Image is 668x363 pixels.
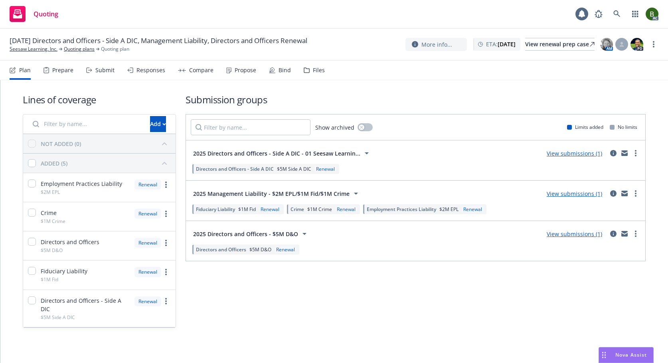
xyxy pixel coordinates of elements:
div: Files [313,67,325,73]
span: Directors and Officers [41,238,99,246]
div: NOT ADDED (0) [41,140,81,148]
div: Renewal [335,206,357,213]
a: more [161,238,171,248]
span: Quoting [34,11,58,17]
a: more [161,267,171,277]
div: Renewal [134,238,161,248]
div: Renewal [134,267,161,277]
img: photo [600,38,613,51]
a: Quoting [6,3,61,25]
a: circleInformation [609,189,618,198]
div: Compare [189,67,213,73]
span: ETA : [486,40,516,48]
span: 2025 Management Liability - $2M EPL/$1M Fid/$1M Crime [193,189,350,198]
span: $2M EPL [439,206,459,213]
a: circleInformation [609,148,618,158]
a: Report a Bug [591,6,607,22]
span: Nova Assist [615,351,647,358]
a: View submissions (1) [547,190,602,197]
a: View submissions (1) [547,150,602,157]
a: more [649,39,658,49]
div: Renewal [134,209,161,219]
img: photo [630,38,643,51]
input: Filter by name... [191,119,310,135]
div: Responses [136,67,165,73]
a: more [161,209,171,219]
div: Propose [235,67,256,73]
span: $1M Fid [238,206,256,213]
a: more [631,229,640,239]
img: photo [646,8,658,20]
div: Renewal [314,166,336,172]
div: Renewal [259,206,281,213]
div: View renewal prep case [525,38,595,50]
div: Limits added [567,124,603,130]
strong: [DATE] [498,40,516,48]
a: more [631,189,640,198]
div: Bind [279,67,291,73]
a: more [631,148,640,158]
span: Show archived [315,123,354,132]
span: Directors and Officers - Side A DIC [41,296,130,313]
span: Employment Practices Liability [41,180,122,188]
span: $1M Crime [41,218,65,225]
button: ADDED (5) [41,157,171,170]
span: [DATE] Directors and Officers - Side A DIC, Management Liability, Directors and Officers Renewal [10,36,307,45]
button: 2025 Directors and Officers - $5M D&O [191,226,312,242]
span: More info... [421,40,452,49]
span: Fiduciary Liability [196,206,235,213]
span: Fiduciary Liability [41,267,87,275]
a: more [161,296,171,306]
span: $2M EPL [41,189,60,195]
button: More info... [405,38,467,51]
h1: Lines of coverage [23,93,176,106]
span: 2025 Directors and Officers - $5M D&O [193,230,298,238]
span: Directors and Officers - Side A DIC [196,166,274,172]
span: Crime [291,206,304,213]
span: Employment Practices Liability [367,206,436,213]
div: Drag to move [599,347,609,363]
a: mail [620,229,629,239]
div: No limits [610,124,637,130]
a: Seesaw Learning, Inc. [10,45,57,53]
div: Prepare [52,67,73,73]
button: NOT ADDED (0) [41,137,171,150]
button: Add [150,116,166,132]
button: 2025 Management Liability - $2M EPL/$1M Fid/$1M Crime [191,185,363,201]
h1: Submission groups [186,93,646,106]
div: ADDED (5) [41,159,67,168]
div: Renewal [134,180,161,189]
span: Quoting plan [101,45,129,53]
a: View renewal prep case [525,38,595,51]
span: 2025 Directors and Officers - Side A DIC - 01 Seesaw Learnin... [193,149,360,158]
span: $5M Side A DIC [41,314,75,321]
a: mail [620,148,629,158]
a: mail [620,189,629,198]
a: View submissions (1) [547,230,602,238]
div: Renewal [275,246,296,253]
span: Crime [41,209,57,217]
div: Submit [95,67,115,73]
div: Plan [19,67,31,73]
a: Search [609,6,625,22]
a: circleInformation [609,229,618,239]
span: $1M Crime [307,206,332,213]
div: Renewal [134,296,161,306]
div: Renewal [462,206,484,213]
span: $1M Fid [41,276,58,283]
span: $5M D&O [249,246,271,253]
a: Quoting plans [64,45,95,53]
input: Filter by name... [28,116,145,132]
span: Directors and Officers [196,246,246,253]
span: $5M D&O [41,247,63,254]
a: Switch app [627,6,643,22]
button: Nova Assist [599,347,654,363]
a: more [161,180,171,189]
div: Add [150,116,166,132]
span: $5M Side A DIC [277,166,311,172]
button: 2025 Directors and Officers - Side A DIC - 01 Seesaw Learnin... [191,145,374,161]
